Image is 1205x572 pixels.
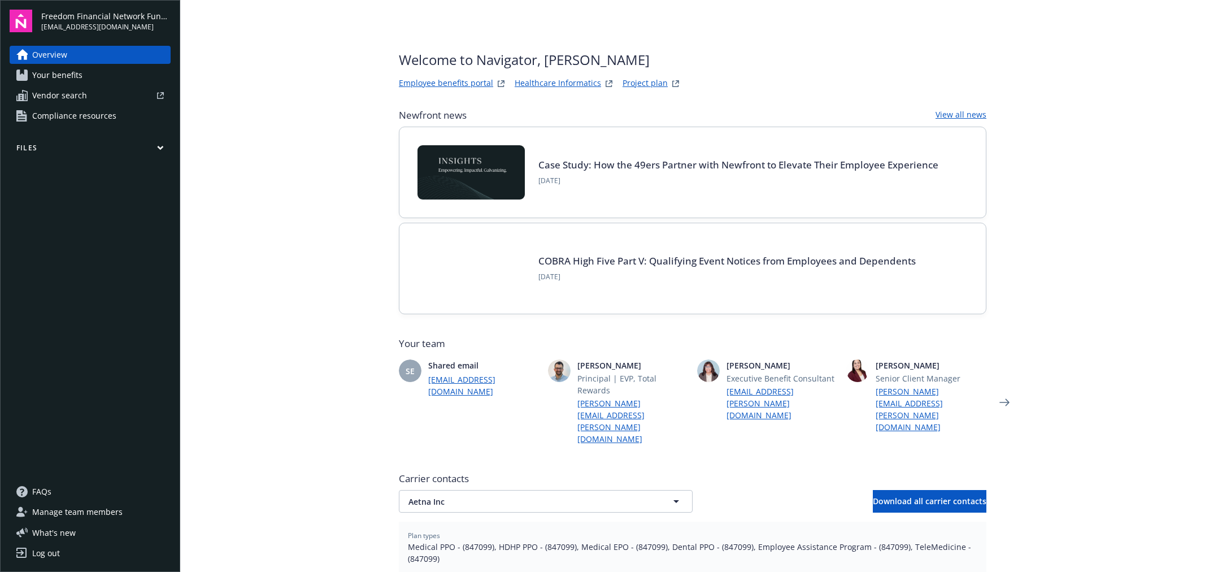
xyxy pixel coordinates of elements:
[399,77,493,90] a: Employee benefits portal
[10,483,171,501] a: FAQs
[10,86,171,105] a: Vendor search
[10,10,32,32] img: navigator-logo.svg
[32,544,60,562] div: Log out
[10,527,94,539] button: What's new
[408,541,977,565] span: Medical PPO - (847099), HDHP PPO - (847099), Medical EPO - (847099), Dental PPO - (847099), Emplo...
[408,531,977,541] span: Plan types
[494,77,508,90] a: striveWebsite
[538,158,938,171] a: Case Study: How the 49ers Partner with Newfront to Elevate Their Employee Experience
[32,503,123,521] span: Manage team members
[873,490,986,513] button: Download all carrier contacts
[10,503,171,521] a: Manage team members
[515,77,601,90] a: Healthcare Informatics
[538,272,916,282] span: [DATE]
[577,359,688,371] span: [PERSON_NAME]
[41,10,171,22] span: Freedom Financial Network Funding, LLC
[873,496,986,506] span: Download all carrier contacts
[406,365,415,377] span: SE
[32,107,116,125] span: Compliance resources
[602,77,616,90] a: springbukWebsite
[10,107,171,125] a: Compliance resources
[577,372,688,396] span: Principal | EVP, Total Rewards
[32,483,51,501] span: FAQs
[399,50,682,70] span: Welcome to Navigator , [PERSON_NAME]
[727,359,837,371] span: [PERSON_NAME]
[548,359,571,382] img: photo
[697,359,720,382] img: photo
[417,145,525,200] img: Card Image - INSIGHTS copy.png
[727,372,837,384] span: Executive Benefit Consultant
[876,385,986,433] a: [PERSON_NAME][EMAIL_ADDRESS][PERSON_NAME][DOMAIN_NAME]
[623,77,668,90] a: Project plan
[538,254,916,267] a: COBRA High Five Part V: Qualifying Event Notices from Employees and Dependents
[577,397,688,445] a: [PERSON_NAME][EMAIL_ADDRESS][PERSON_NAME][DOMAIN_NAME]
[428,359,539,371] span: Shared email
[538,176,938,186] span: [DATE]
[876,359,986,371] span: [PERSON_NAME]
[408,496,643,508] span: Aetna Inc
[727,385,837,421] a: [EMAIL_ADDRESS][PERSON_NAME][DOMAIN_NAME]
[32,527,76,539] span: What ' s new
[399,109,467,122] span: Newfront news
[41,22,171,32] span: [EMAIL_ADDRESS][DOMAIN_NAME]
[846,359,869,382] img: photo
[32,86,87,105] span: Vendor search
[41,10,171,32] button: Freedom Financial Network Funding, LLC[EMAIL_ADDRESS][DOMAIN_NAME]
[10,66,171,84] a: Your benefits
[32,66,82,84] span: Your benefits
[669,77,682,90] a: projectPlanWebsite
[876,372,986,384] span: Senior Client Manager
[32,46,67,64] span: Overview
[399,337,986,350] span: Your team
[399,472,986,486] span: Carrier contacts
[428,374,539,397] a: [EMAIL_ADDRESS][DOMAIN_NAME]
[10,143,171,157] button: Files
[995,393,1013,411] a: Next
[936,109,986,122] a: View all news
[399,490,693,513] button: Aetna Inc
[417,241,525,296] img: BLOG-Card Image - Compliance - COBRA High Five Pt 5 - 09-11-25.jpg
[10,46,171,64] a: Overview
